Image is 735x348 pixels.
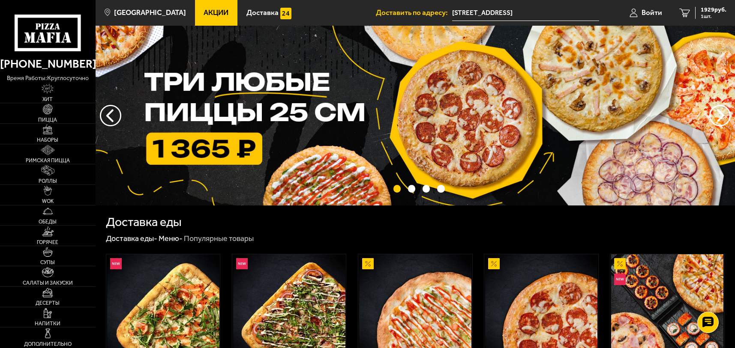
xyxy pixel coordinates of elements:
img: Новинка [110,258,122,270]
span: Доставка [246,9,279,16]
span: Акции [204,9,228,16]
input: Ваш адрес доставки [452,5,599,21]
button: точки переключения [408,185,415,192]
span: 1929 руб. [701,7,726,13]
img: Новинка [236,258,248,270]
span: [GEOGRAPHIC_DATA] [114,9,186,16]
span: Десерты [36,300,60,306]
span: Напитки [35,321,60,326]
img: Акционный [614,258,626,270]
span: Обеды [39,219,57,224]
span: Римская пицца [26,158,70,163]
span: WOK [42,199,54,204]
div: Популярные товары [184,234,254,244]
img: Акционный [362,258,374,270]
a: Доставка еды- [106,234,157,243]
span: Доставить по адресу: [376,9,452,16]
button: точки переключения [423,185,430,192]
button: точки переключения [393,185,401,192]
img: Новинка [614,274,626,285]
span: Войти [642,9,662,16]
span: Дополнительно [24,342,72,347]
a: Меню- [159,234,183,243]
span: Хит [42,97,53,102]
img: 15daf4d41897b9f0e9f617042186c801.svg [280,8,292,19]
span: Салаты и закуски [23,280,73,286]
span: 1 шт. [701,14,726,19]
h1: Доставка еды [106,216,182,228]
span: Супы [40,260,55,265]
span: Пицца [38,117,57,122]
button: следующий [100,105,121,126]
button: точки переключения [437,185,444,192]
img: Акционный [488,258,500,270]
span: Наборы [37,137,58,143]
span: Роллы [39,178,57,184]
button: предыдущий [709,105,731,126]
span: Горячее [37,240,58,245]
